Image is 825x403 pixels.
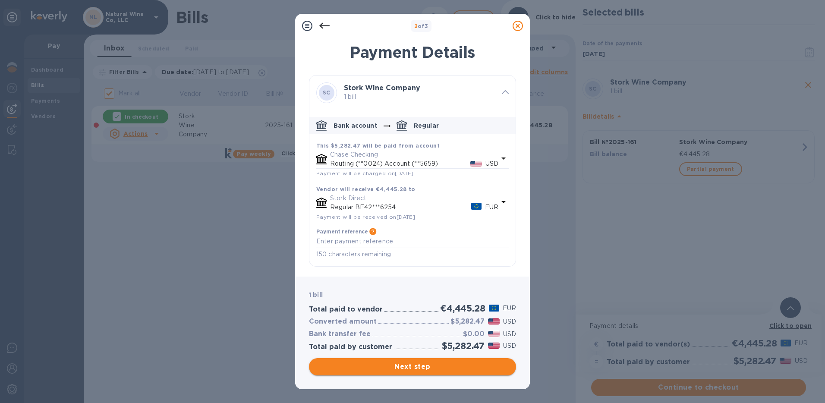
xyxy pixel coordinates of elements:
p: USD [503,330,516,339]
span: Payment will be received on [DATE] [316,214,415,220]
p: Bank account [334,121,378,130]
b: SC [323,89,331,96]
p: EUR [503,304,516,313]
p: Chase Checking [330,150,498,159]
h3: Total paid to vendor [309,305,383,314]
h2: $5,282.47 [442,340,485,351]
img: USD [488,331,500,337]
span: 2 [414,23,418,29]
p: Regular [414,121,439,130]
button: Next step [309,358,516,375]
div: SCStork Wine Company 1 bill [309,76,516,110]
h2: €4,445.28 [440,303,485,314]
h3: Payment reference [316,229,368,235]
p: EUR [485,203,498,212]
b: 1 bill [309,291,323,298]
span: Next step [316,362,509,372]
p: Stork Direct [330,194,498,203]
h1: Payment Details [309,43,516,61]
img: USD [488,318,500,324]
b: of 3 [414,23,428,29]
p: USD [485,159,498,168]
h3: $5,282.47 [450,318,485,326]
p: USD [503,341,516,350]
img: USD [470,161,482,167]
p: 1 bill [344,92,495,101]
b: Stork Wine Company [344,84,420,92]
b: Vendor will receive €4,445.28 to [316,186,416,192]
img: USD [488,343,500,349]
h3: Converted amount [309,318,377,326]
p: 150 characters remaining [316,249,509,259]
div: default-method [309,113,516,266]
h3: Total paid by customer [309,343,392,351]
b: This $5,282.47 will be paid from account [316,142,440,149]
h3: Bank transfer fee [309,330,371,338]
p: Routing (**0024) Account (**5659) [330,159,470,168]
span: Payment will be charged on [DATE] [316,170,414,176]
p: Regular BE42***6254 [330,203,471,212]
h3: $0.00 [463,330,485,338]
p: USD [503,317,516,326]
